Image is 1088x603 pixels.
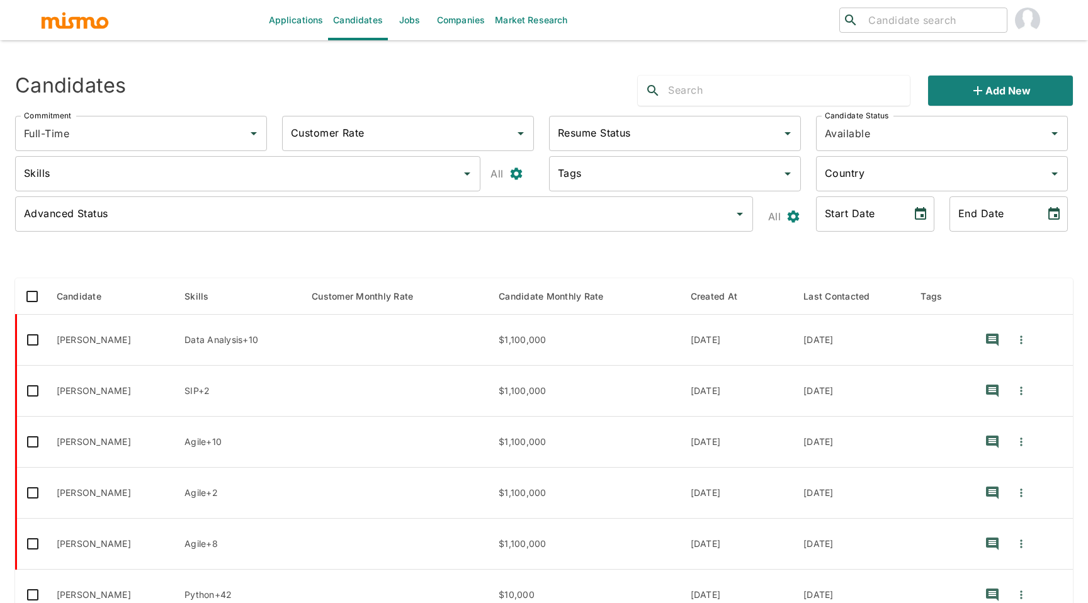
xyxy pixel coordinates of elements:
td: $1,100,000 [489,468,680,519]
h4: Candidates [15,73,127,98]
td: $1,100,000 [489,417,680,468]
p: Agile, JIRA, SCRUM, Data Analysis, SQL, DATA ANALYTICS, POWER BI, Salesforce, Tableau, Python, MS... [184,436,292,448]
button: Open [512,125,530,142]
td: [DATE] [793,468,910,519]
th: Tags [910,278,966,315]
td: [DATE] [681,468,794,519]
p: Data Analysis, Tableau, Agile, SCRUM, ServiceNow, Peoplesoft, SAP, Salesforce, Change Management,... [184,334,292,346]
button: recent-notes [977,529,1007,559]
td: [DATE] [793,315,910,366]
button: search [638,76,668,106]
button: Quick Actions [1007,529,1035,559]
td: [DATE] [681,519,794,570]
button: Quick Actions [1007,376,1035,406]
img: logo [40,11,110,30]
button: Open [1046,165,1063,183]
button: Add new [928,76,1073,106]
td: [PERSON_NAME] [47,315,175,366]
span: Created At [691,289,754,304]
img: Paola Pacheco [1015,8,1040,33]
p: All [768,208,781,225]
span: Customer Monthly Rate [312,289,429,304]
td: $1,100,000 [489,519,680,570]
p: Python, TypeScript, JavaScript, Node.js, Ruby on Rails, Data Science, Scala, Ruby, CSS, HTML, Jav... [184,589,292,601]
button: Choose date [908,201,933,227]
td: [DATE] [681,366,794,417]
input: MM/DD/YYYY [816,196,903,232]
button: recent-notes [977,325,1007,355]
button: Open [1046,125,1063,142]
td: [DATE] [681,315,794,366]
label: Commitment [24,110,71,121]
input: Candidate search [863,11,1002,29]
button: Open [458,165,476,183]
span: Candidate Monthly Rate [499,289,620,304]
button: Quick Actions [1007,325,1035,355]
td: [PERSON_NAME] [47,519,175,570]
label: Candidate Status [825,110,888,121]
td: [PERSON_NAME] [47,366,175,417]
td: [DATE] [793,519,910,570]
button: Open [245,125,263,142]
p: Agile, SCRUM, Data Analysis [184,487,292,499]
span: Candidate [57,289,118,304]
input: Search [668,81,910,101]
p: All [490,165,503,183]
button: recent-notes [977,427,1007,457]
button: Open [779,125,796,142]
td: [DATE] [681,417,794,468]
button: Open [779,165,796,183]
td: $1,100,000 [489,366,680,417]
th: Last Contacted [793,278,910,315]
td: [PERSON_NAME] [47,468,175,519]
button: Choose date [1041,201,1067,227]
button: recent-notes [977,478,1007,508]
p: Agile, Change Management, JIRA, SCRUM, ServiceNow, Salesforce, SQL, SAP, MICROSOFT PROJECT [184,538,292,550]
button: Quick Actions [1007,478,1035,508]
td: [DATE] [793,417,910,468]
input: MM/DD/YYYY [949,196,1036,232]
th: Skills [174,278,302,315]
td: [PERSON_NAME] [47,417,175,468]
td: $1,100,000 [489,315,680,366]
td: [DATE] [793,366,910,417]
button: recent-notes [977,376,1007,406]
button: Quick Actions [1007,427,1035,457]
button: Open [731,205,749,223]
p: SIP, VOIP, CCNA [184,385,292,397]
